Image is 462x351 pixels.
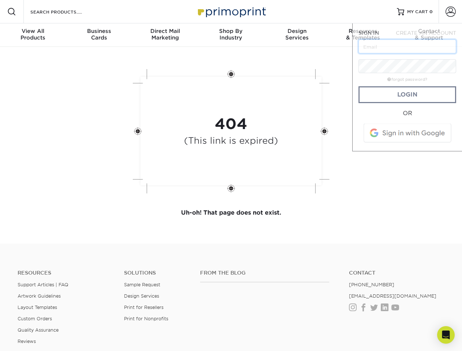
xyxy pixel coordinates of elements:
div: & Templates [330,28,396,41]
a: Login [358,86,456,103]
div: Industry [198,28,264,41]
a: Quality Assurance [18,327,59,333]
iframe: Google Customer Reviews [2,329,62,348]
a: Support Articles | FAQ [18,282,68,287]
input: SEARCH PRODUCTS..... [30,7,101,16]
div: Marketing [132,28,198,41]
a: Print for Resellers [124,305,164,310]
a: Design Services [124,293,159,299]
a: [EMAIL_ADDRESS][DOMAIN_NAME] [349,293,436,299]
div: OR [358,109,456,118]
span: SIGN IN [358,30,379,36]
strong: 404 [215,115,247,133]
span: Direct Mail [132,28,198,34]
h4: From the Blog [200,270,329,276]
h4: (This link is expired) [184,136,278,146]
span: MY CART [407,9,428,15]
div: Services [264,28,330,41]
a: Sample Request [124,282,160,287]
a: Artwork Guidelines [18,293,61,299]
span: Resources [330,28,396,34]
span: Business [66,28,132,34]
a: Contact [349,270,444,276]
a: BusinessCards [66,23,132,47]
input: Email [358,39,456,53]
h4: Solutions [124,270,189,276]
div: Open Intercom Messenger [437,326,455,344]
span: 0 [429,9,433,14]
a: [PHONE_NUMBER] [349,282,394,287]
a: Print for Nonprofits [124,316,168,321]
a: Custom Orders [18,316,52,321]
a: Resources& Templates [330,23,396,47]
h4: Resources [18,270,113,276]
a: forgot password? [387,77,427,82]
a: Shop ByIndustry [198,23,264,47]
a: Layout Templates [18,305,57,310]
span: Shop By [198,28,264,34]
strong: Uh-oh! That page does not exist. [181,209,281,216]
img: Primoprint [195,4,268,19]
div: Cards [66,28,132,41]
a: Direct MailMarketing [132,23,198,47]
span: Design [264,28,330,34]
a: DesignServices [264,23,330,47]
span: CREATE AN ACCOUNT [396,30,456,36]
